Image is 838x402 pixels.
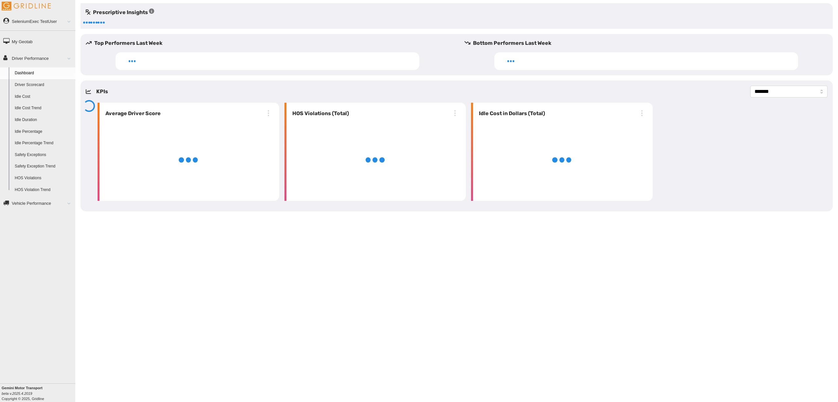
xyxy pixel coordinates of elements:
img: Gridline [2,2,51,10]
i: beta v.2025.4.2019 [2,392,32,395]
b: Gemini Motor Transport [2,386,43,390]
a: Idle Cost Trend [12,102,75,114]
a: Idle Percentage Trend [12,137,75,149]
a: Driver Scorecard [12,79,75,91]
h6: Idle Cost in Dollars (Total) [476,110,545,117]
a: Dashboard [12,67,75,79]
a: Idle Percentage [12,126,75,138]
a: HOS Violations [12,172,75,184]
h5: Top Performers Last Week [86,39,454,47]
a: Safety Exceptions [12,149,75,161]
a: Safety Exception Trend [12,161,75,172]
h5: KPIs [96,88,108,96]
h6: Average Driver Score [103,110,161,117]
h5: Prescriptive Insights [86,9,154,16]
h6: HOS Violations (Total) [290,110,349,117]
a: HOS Violation Trend [12,184,75,196]
h5: Bottom Performers Last Week [465,39,833,47]
div: Copyright © 2025, Gridline [2,385,75,401]
a: Idle Duration [12,114,75,126]
a: Idle Cost [12,91,75,103]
